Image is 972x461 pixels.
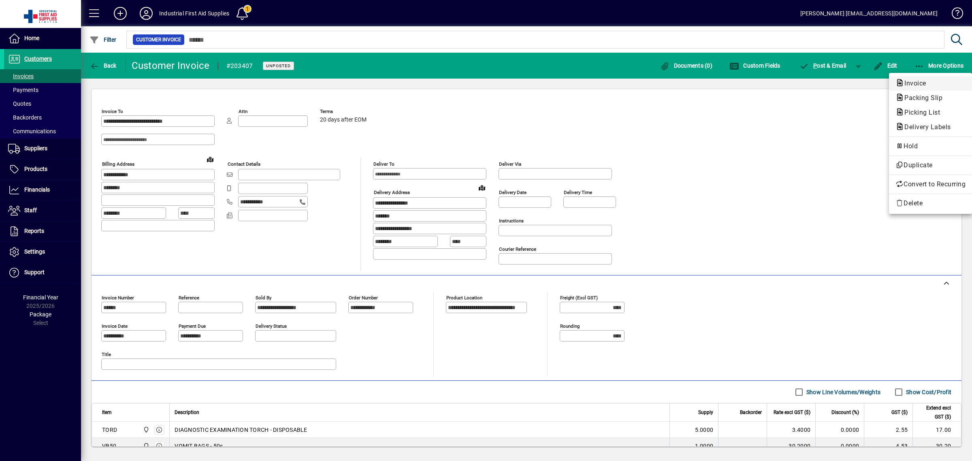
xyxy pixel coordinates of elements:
span: Packing Slip [895,94,946,102]
span: Picking List [895,109,944,116]
span: Invoice [895,79,930,87]
span: Convert to Recurring [895,179,966,189]
span: Hold [895,141,966,151]
span: Delivery Labels [895,123,955,131]
span: Delete [895,198,966,208]
span: Duplicate [895,160,966,170]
